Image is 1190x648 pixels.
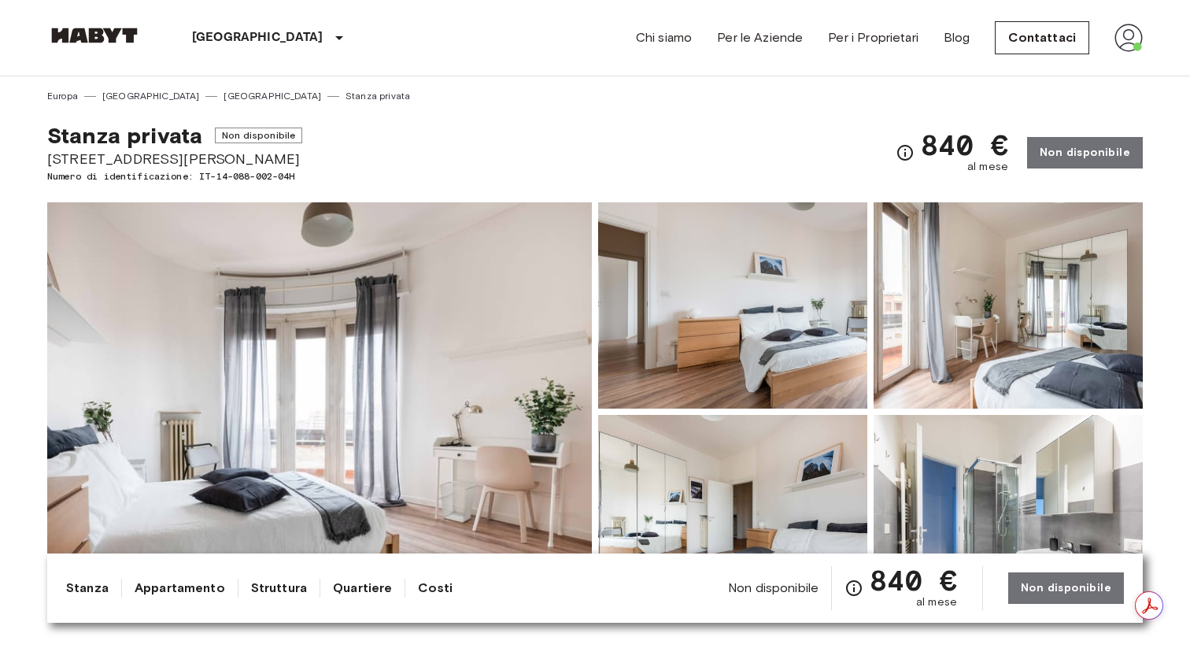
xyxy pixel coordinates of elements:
[717,28,803,47] a: Per le Aziende
[1114,24,1143,52] img: avatar
[944,28,970,47] a: Blog
[598,415,867,621] img: Picture of unit IT-14-088-002-04H
[874,202,1143,409] img: Picture of unit IT-14-088-002-04H
[47,28,142,43] img: Habyt
[251,579,307,598] a: Struttura
[896,143,915,162] svg: Verifica i dettagli delle spese nella sezione 'Riassunto dei Costi'. Si prega di notare che gli s...
[828,28,918,47] a: Per i Proprietari
[967,159,1008,175] span: al mese
[870,566,957,594] span: 840 €
[333,579,392,598] a: Quartiere
[728,579,819,597] span: Non disponibile
[47,169,302,183] span: Numero di identificazione: IT-14-088-002-04H
[224,89,321,103] a: [GEOGRAPHIC_DATA]
[598,202,867,409] img: Picture of unit IT-14-088-002-04H
[47,122,202,149] span: Stanza privata
[102,89,200,103] a: [GEOGRAPHIC_DATA]
[995,21,1089,54] a: Contattaci
[418,579,453,598] a: Costi
[66,579,109,598] a: Stanza
[874,415,1143,621] img: Picture of unit IT-14-088-002-04H
[47,89,78,103] a: Europa
[135,579,225,598] a: Appartamento
[636,28,692,47] a: Chi siamo
[844,579,863,598] svg: Verifica i dettagli delle spese nella sezione 'Riassunto dei Costi'. Si prega di notare che gli s...
[921,131,1008,159] span: 840 €
[346,89,410,103] a: Stanza privata
[192,28,323,47] p: [GEOGRAPHIC_DATA]
[47,202,592,621] img: Marketing picture of unit IT-14-088-002-04H
[916,594,957,610] span: al mese
[215,128,302,143] span: Non disponibile
[47,149,302,169] span: [STREET_ADDRESS][PERSON_NAME]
